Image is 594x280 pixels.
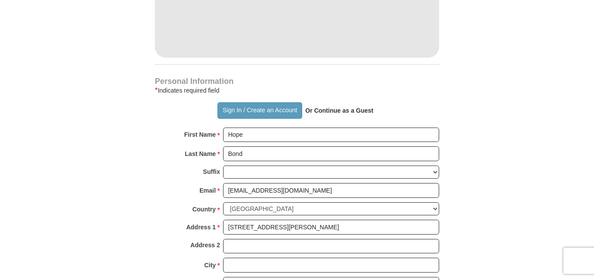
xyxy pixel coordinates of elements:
strong: Last Name [185,148,216,160]
strong: Or Continue as a Guest [305,107,374,114]
strong: Address 2 [190,239,220,251]
h4: Personal Information [155,78,439,85]
strong: Address 1 [186,221,216,233]
strong: Suffix [203,166,220,178]
strong: Country [192,203,216,215]
div: Indicates required field [155,85,439,96]
strong: First Name [184,128,216,141]
button: Sign In / Create an Account [217,102,302,119]
strong: City [204,259,216,271]
strong: Email [199,184,216,197]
